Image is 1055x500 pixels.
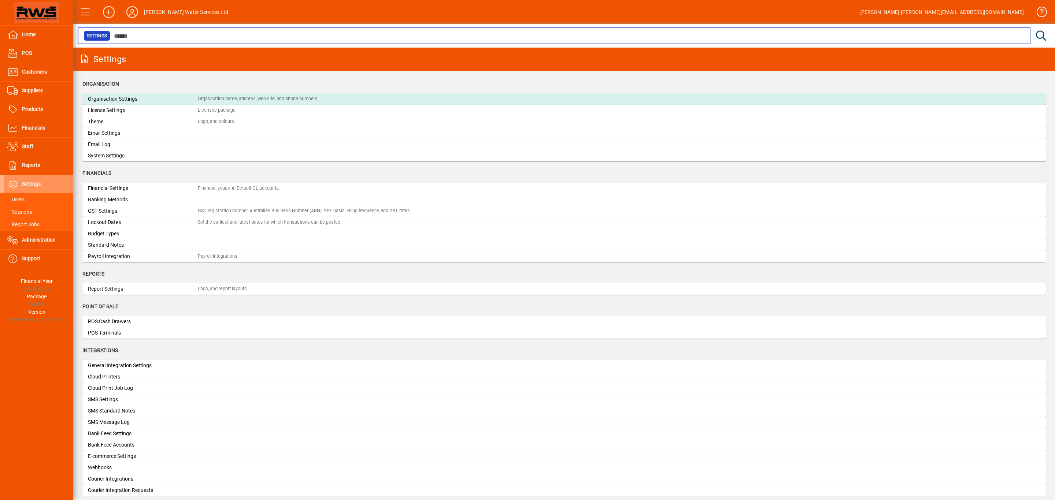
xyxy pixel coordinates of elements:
[88,152,198,160] div: System Settings
[4,82,73,100] a: Suppliers
[22,143,33,149] span: Staff
[27,294,47,299] span: Package
[22,125,45,131] span: Financials
[82,485,1046,496] a: Courier Integration Requests
[82,116,1046,127] a: ThemeLogo, and colours.
[198,219,341,226] div: Set the earliest and latest dates for which transactions can be posted.
[88,452,198,460] div: E-commerce Settings
[82,127,1046,139] a: Email Settings
[7,197,25,202] span: Users
[7,221,40,227] span: Report Jobs
[1031,1,1046,25] a: Knowledge Base
[82,405,1046,417] a: SMS Standard Notes
[22,87,43,93] span: Suppliers
[144,6,229,18] div: [PERSON_NAME] Water Services Ltd
[82,228,1046,239] a: Budget Types
[82,283,1046,295] a: Report SettingsLogo, and report layouts.
[198,208,411,214] div: GST registration number, Australian Business Number (ABN), GST basis, Filing frequency, and GST r...
[88,384,198,392] div: Cloud Print Job Log
[88,196,198,204] div: Banking Methods
[4,119,73,137] a: Financials
[22,162,40,168] span: Reports
[4,231,73,249] a: Administration
[4,44,73,63] a: POS
[198,118,235,125] div: Logo, and colours.
[88,441,198,449] div: Bank Feed Accounts
[88,418,198,426] div: SMS Message Log
[88,241,198,249] div: Standard Notes
[7,209,32,215] span: Sessions
[88,230,198,238] div: Budget Types
[88,285,198,293] div: Report Settings
[88,95,198,103] div: Organisation Settings
[22,181,41,187] span: Settings
[82,394,1046,405] a: SMS Settings
[88,107,198,114] div: License Settings
[82,371,1046,383] a: Cloud Printers
[88,373,198,381] div: Cloud Printers
[82,462,1046,473] a: Webhooks
[4,250,73,268] a: Support
[4,193,73,206] a: Users
[88,329,198,337] div: POS Terminals
[79,53,126,65] div: Settings
[859,6,1024,18] div: [PERSON_NAME] [PERSON_NAME][EMAIL_ADDRESS][DOMAIN_NAME]
[4,138,73,156] a: Staff
[88,253,198,260] div: Payroll Integration
[4,100,73,119] a: Products
[21,278,53,284] span: Financial Year
[82,81,119,87] span: Organisation
[88,362,198,369] div: General Integration Settings
[82,194,1046,205] a: Banking Methods
[87,32,107,40] span: Settings
[82,428,1046,439] a: Bank Feed Settings
[82,303,118,309] span: Point of Sale
[82,347,118,353] span: Integrations
[88,464,198,471] div: Webhooks
[82,251,1046,262] a: Payroll IntegrationPayroll Integrations
[82,239,1046,251] a: Standard Notes
[88,207,198,215] div: GST Settings
[28,309,45,315] span: Version
[22,255,40,261] span: Support
[88,219,198,226] div: Lockout Dates
[82,327,1046,339] a: POS Terminals
[4,26,73,44] a: Home
[198,107,237,114] div: Licensee package.
[82,183,1046,194] a: Financial SettingsFinancial year, and Default GL accounts.
[82,93,1046,105] a: Organisation SettingsOrganisation name, address, web site, and phone numbers.
[82,150,1046,161] a: System Settings
[82,170,111,176] span: Financials
[198,185,280,192] div: Financial year, and Default GL accounts.
[82,316,1046,327] a: POS Cash Drawers
[88,396,198,403] div: SMS Settings
[82,360,1046,371] a: General Integration Settings
[82,217,1046,228] a: Lockout DatesSet the earliest and latest dates for which transactions can be posted.
[22,69,47,75] span: Customers
[22,106,43,112] span: Products
[82,439,1046,451] a: Bank Feed Accounts
[22,237,56,243] span: Administration
[198,253,237,260] div: Payroll Integrations
[82,105,1046,116] a: License SettingsLicensee package.
[121,5,144,19] button: Profile
[4,218,73,231] a: Report Jobs
[82,473,1046,485] a: Courier Integrations
[88,141,198,148] div: Email Log
[82,451,1046,462] a: E-commerce Settings
[22,31,36,37] span: Home
[88,407,198,415] div: SMS Standard Notes
[88,129,198,137] div: Email Settings
[82,383,1046,394] a: Cloud Print Job Log
[88,486,198,494] div: Courier Integration Requests
[97,5,121,19] button: Add
[88,430,198,437] div: Bank Feed Settings
[82,417,1046,428] a: SMS Message Log
[82,139,1046,150] a: Email Log
[4,63,73,81] a: Customers
[82,271,104,277] span: Reports
[22,50,32,56] span: POS
[88,318,198,325] div: POS Cash Drawers
[4,206,73,218] a: Sessions
[88,475,198,483] div: Courier Integrations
